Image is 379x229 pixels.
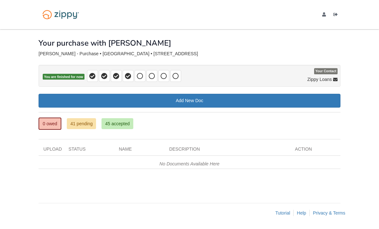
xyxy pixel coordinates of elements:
div: Upload [39,146,64,155]
em: No Documents Available Here [160,161,220,166]
a: Help [297,210,306,216]
a: Privacy & Terms [313,210,345,216]
a: edit profile [322,12,329,19]
div: Action [290,146,340,155]
a: 41 pending [67,118,96,129]
h1: Your purchase with [PERSON_NAME] [39,39,171,47]
a: 0 owed [39,118,61,130]
img: Logo [39,7,83,22]
a: Add New Doc [39,94,340,108]
div: Name [114,146,164,155]
div: Description [164,146,290,155]
a: 45 accepted [101,118,133,129]
div: Status [64,146,114,155]
div: [PERSON_NAME] - Purchase • [GEOGRAPHIC_DATA] • [STREET_ADDRESS] [39,51,340,57]
span: Zippy Loans [307,76,332,83]
a: Tutorial [275,210,290,216]
span: Your Contact [314,68,338,75]
a: Log out [333,12,340,19]
span: You are finished for now [43,74,84,80]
